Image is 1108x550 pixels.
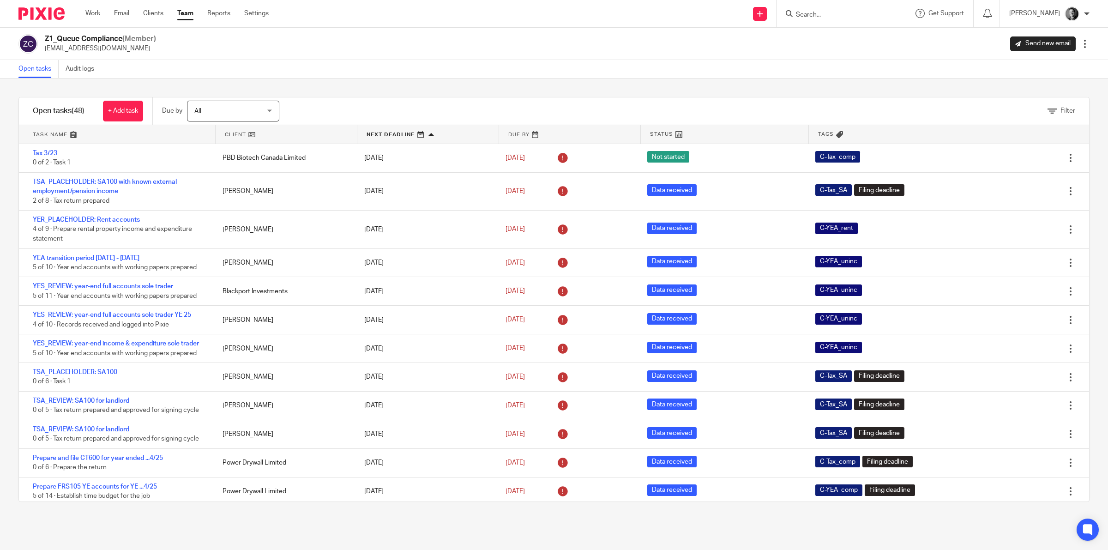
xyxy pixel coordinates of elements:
div: [DATE] [355,482,497,501]
span: Data received [647,427,697,439]
a: Prepare and file CT600 for year ended ...4/25 [33,455,163,461]
span: 0 of 5 · Tax return prepared and approved for signing cycle [33,435,199,442]
div: [PERSON_NAME] [213,396,355,415]
a: YES_REVIEW: year-end income & expenditure sole trader [33,340,199,347]
span: C-Tax_SA [815,184,852,196]
a: Work [85,9,100,18]
a: Team [177,9,193,18]
span: Data received [647,313,697,325]
div: [DATE] [355,220,497,239]
div: [DATE] [355,182,497,200]
span: 0 of 6 · Prepare the return [33,464,107,471]
div: [DATE] [355,368,497,386]
div: PBD Biotech Canada Limited [213,149,355,167]
div: [PERSON_NAME] [213,339,355,358]
img: Pixie [18,7,65,20]
span: (Member) [122,35,156,42]
div: [DATE] [355,311,497,329]
span: 4 of 9 · Prepare rental property income and expenditure statement [33,226,192,242]
div: [DATE] [355,339,497,358]
img: DSC_9061-3.jpg [1065,6,1079,21]
span: Data received [647,484,697,496]
p: Due by [162,106,182,115]
span: 5 of 10 · Year end accounts with working papers prepared [33,350,197,357]
span: Status [650,130,673,138]
span: Tags [818,130,834,138]
span: 0 of 5 · Tax return prepared and approved for signing cycle [33,407,199,414]
a: Open tasks [18,60,59,78]
div: [DATE] [355,396,497,415]
div: Blackport Investments [213,282,355,301]
span: (48) [72,107,84,115]
a: TSA_PLACEHOLDER: SA100 [33,369,117,375]
p: [EMAIL_ADDRESS][DOMAIN_NAME] [45,44,156,53]
div: [PERSON_NAME] [213,368,355,386]
span: Data received [647,256,697,267]
a: TSA_REVIEW: SA100 for landlord [33,426,129,433]
span: Filing deadline [854,184,904,196]
a: YEA transition period [DATE] - [DATE] [33,255,139,261]
span: [DATE] [506,374,525,380]
span: Data received [647,399,697,410]
a: Send new email [1010,36,1076,51]
a: Reports [207,9,230,18]
h2: Z1_Queue Compliance [45,34,156,44]
span: C-Tax_comp [815,151,860,163]
a: Email [114,9,129,18]
a: Audit logs [66,60,101,78]
a: TSA_PLACEHOLDER: SA100 with known external employment/pension income [33,179,177,194]
div: [PERSON_NAME] [213,425,355,443]
span: All [194,108,201,115]
span: 5 of 11 · Year end accounts with working papers prepared [33,293,197,299]
span: C-Tax_SA [815,370,852,382]
span: Get Support [928,10,964,17]
span: Filing deadline [854,427,904,439]
span: 4 of 10 · Records received and logged into Pixie [33,321,169,328]
span: C-Tax_SA [815,427,852,439]
a: + Add task [103,101,143,121]
span: Data received [647,184,697,196]
div: Power Drywall Limited [213,482,355,501]
p: [PERSON_NAME] [1009,9,1060,18]
a: Settings [244,9,269,18]
div: [PERSON_NAME] [213,182,355,200]
span: Data received [647,370,697,382]
span: C-YEA_uninc [815,256,862,267]
span: Data received [647,342,697,353]
div: [DATE] [355,149,497,167]
span: [DATE] [506,317,525,323]
span: 0 of 2 · Task 1 [33,160,71,166]
span: C-Tax_SA [815,399,852,410]
span: Filing deadline [854,399,904,410]
span: Data received [647,223,697,234]
span: C-YEA_uninc [815,342,862,353]
a: Prepare FRS105 YE accounts for YE ...4/25 [33,484,157,490]
span: Filter [1060,108,1075,114]
span: [DATE] [506,260,525,266]
div: [PERSON_NAME] [213,311,355,329]
span: [DATE] [506,155,525,161]
span: Data received [647,456,697,467]
a: Clients [143,9,163,18]
div: [DATE] [355,453,497,472]
span: Filing deadline [854,370,904,382]
div: [DATE] [355,425,497,443]
div: [DATE] [355,282,497,301]
a: YER_PLACEHOLDER: Rent accounts [33,217,140,223]
span: Filing deadline [865,484,915,496]
span: [DATE] [506,188,525,194]
span: Data received [647,284,697,296]
span: [DATE] [506,345,525,351]
span: Filing deadline [862,456,913,467]
span: 2 of 8 · Tax return prepared [33,198,109,204]
img: svg%3E [18,34,38,54]
span: 0 of 6 · Task 1 [33,379,71,385]
a: TSA_REVIEW: SA100 for landlord [33,398,129,404]
span: Not started [647,151,689,163]
span: [DATE] [506,402,525,409]
div: [DATE] [355,254,497,272]
span: C-YEA_comp [815,484,862,496]
span: 5 of 10 · Year end accounts with working papers prepared [33,264,197,271]
a: YES_REVIEW: year-end full accounts sole trader [33,283,173,290]
div: [PERSON_NAME] [213,220,355,239]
